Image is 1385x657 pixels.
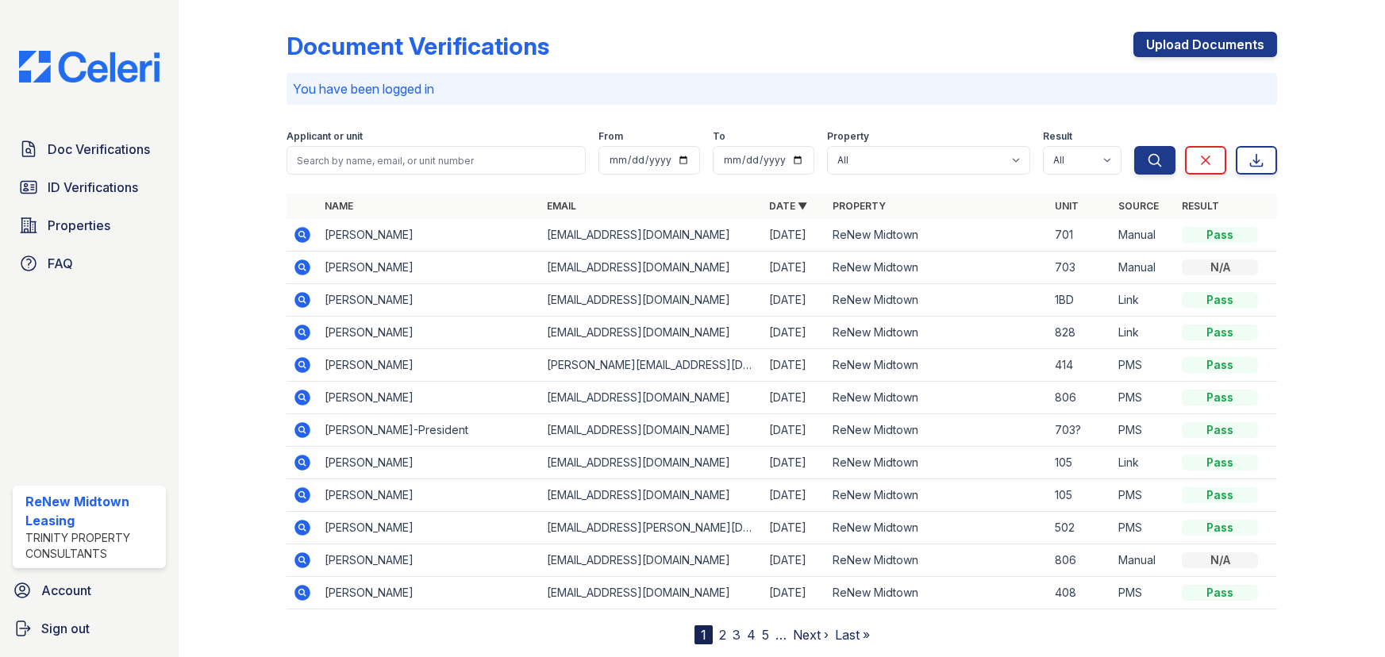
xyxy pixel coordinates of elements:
a: 4 [747,627,756,643]
div: 1 [694,625,713,644]
a: Property [833,200,886,212]
td: PMS [1112,349,1175,382]
td: Manual [1112,252,1175,284]
td: [EMAIL_ADDRESS][DOMAIN_NAME] [541,284,763,317]
td: [PERSON_NAME]-President [318,414,541,447]
td: ReNew Midtown [826,512,1048,544]
a: Account [6,574,172,606]
td: 414 [1048,349,1112,382]
td: ReNew Midtown [826,447,1048,479]
a: Last » [835,627,870,643]
td: PMS [1112,382,1175,414]
td: [DATE] [763,577,826,609]
td: 408 [1048,577,1112,609]
td: [EMAIL_ADDRESS][DOMAIN_NAME] [541,414,763,447]
div: ReNew Midtown Leasing [25,492,160,530]
td: [PERSON_NAME] [318,317,541,349]
td: [EMAIL_ADDRESS][DOMAIN_NAME] [541,447,763,479]
td: ReNew Midtown [826,382,1048,414]
span: Account [41,581,91,600]
a: Next › [793,627,829,643]
span: Doc Verifications [48,140,150,159]
td: 701 [1048,219,1112,252]
td: 806 [1048,382,1112,414]
img: CE_Logo_Blue-a8612792a0a2168367f1c8372b55b34899dd931a85d93a1a3d3e32e68fde9ad4.png [6,51,172,83]
td: Link [1112,284,1175,317]
span: Properties [48,216,110,235]
a: Properties [13,209,166,241]
td: [EMAIL_ADDRESS][DOMAIN_NAME] [541,544,763,577]
a: Unit [1055,200,1079,212]
td: ReNew Midtown [826,414,1048,447]
a: Source [1118,200,1159,212]
td: [PERSON_NAME] [318,447,541,479]
span: ID Verifications [48,178,138,197]
div: Document Verifications [287,32,549,60]
td: [DATE] [763,479,826,512]
div: Pass [1182,487,1258,503]
div: Pass [1182,422,1258,438]
td: [DATE] [763,512,826,544]
td: ReNew Midtown [826,317,1048,349]
td: ReNew Midtown [826,577,1048,609]
a: 2 [719,627,726,643]
td: ReNew Midtown [826,219,1048,252]
a: Sign out [6,613,172,644]
p: You have been logged in [293,79,1271,98]
td: Manual [1112,219,1175,252]
div: Pass [1182,227,1258,243]
div: Pass [1182,357,1258,373]
td: [PERSON_NAME] [318,577,541,609]
td: [PERSON_NAME] [318,252,541,284]
td: ReNew Midtown [826,479,1048,512]
td: 105 [1048,447,1112,479]
label: To [713,130,725,143]
td: [DATE] [763,414,826,447]
a: Result [1182,200,1219,212]
td: ReNew Midtown [826,284,1048,317]
label: Result [1043,130,1072,143]
td: Link [1112,447,1175,479]
td: [EMAIL_ADDRESS][DOMAIN_NAME] [541,382,763,414]
td: [PERSON_NAME] [318,284,541,317]
td: [EMAIL_ADDRESS][DOMAIN_NAME] [541,317,763,349]
td: [DATE] [763,219,826,252]
td: [DATE] [763,252,826,284]
td: [DATE] [763,349,826,382]
div: Pass [1182,455,1258,471]
a: 5 [762,627,769,643]
td: [PERSON_NAME] [318,349,541,382]
span: … [775,625,787,644]
a: Date ▼ [769,200,807,212]
td: ReNew Midtown [826,252,1048,284]
div: N/A [1182,259,1258,275]
div: Pass [1182,520,1258,536]
div: N/A [1182,552,1258,568]
div: Trinity Property Consultants [25,530,160,562]
td: [DATE] [763,447,826,479]
td: 828 [1048,317,1112,349]
span: Sign out [41,619,90,638]
span: FAQ [48,254,73,273]
a: Upload Documents [1133,32,1277,57]
div: Pass [1182,390,1258,405]
td: [PERSON_NAME][EMAIL_ADDRESS][DOMAIN_NAME] [541,349,763,382]
td: 1BD [1048,284,1112,317]
td: Manual [1112,544,1175,577]
td: 105 [1048,479,1112,512]
td: 703 [1048,252,1112,284]
a: FAQ [13,248,166,279]
td: 502 [1048,512,1112,544]
input: Search by name, email, or unit number [287,146,586,175]
td: [PERSON_NAME] [318,382,541,414]
label: Property [827,130,869,143]
td: 806 [1048,544,1112,577]
label: From [598,130,623,143]
td: PMS [1112,479,1175,512]
td: [DATE] [763,544,826,577]
td: [EMAIL_ADDRESS][DOMAIN_NAME] [541,479,763,512]
td: [DATE] [763,317,826,349]
td: [EMAIL_ADDRESS][DOMAIN_NAME] [541,577,763,609]
td: [DATE] [763,382,826,414]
